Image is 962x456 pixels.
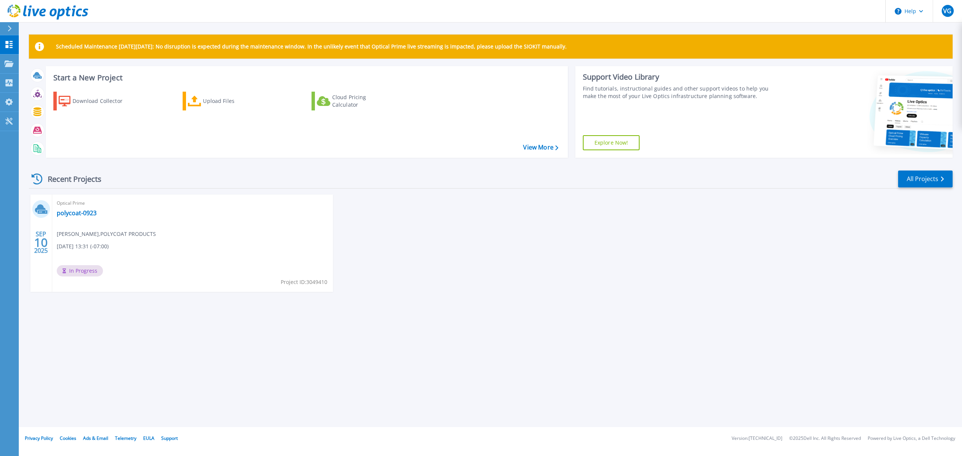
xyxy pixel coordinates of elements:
span: Optical Prime [57,199,328,207]
a: Upload Files [183,92,266,110]
li: © 2025 Dell Inc. All Rights Reserved [789,436,861,441]
a: Telemetry [115,435,136,441]
p: Scheduled Maintenance [DATE][DATE]: No disruption is expected during the maintenance window. In t... [56,44,567,50]
li: Version: [TECHNICAL_ID] [732,436,782,441]
span: 10 [34,239,48,246]
div: Recent Projects [29,170,112,188]
a: Cookies [60,435,76,441]
div: Support Video Library [583,72,778,82]
div: Cloud Pricing Calculator [332,94,392,109]
li: Powered by Live Optics, a Dell Technology [868,436,955,441]
div: Find tutorials, instructional guides and other support videos to help you make the most of your L... [583,85,778,100]
div: Upload Files [203,94,263,109]
a: Ads & Email [83,435,108,441]
a: EULA [143,435,154,441]
div: Download Collector [73,94,133,109]
span: Project ID: 3049410 [281,278,327,286]
a: Support [161,435,178,441]
div: SEP 2025 [34,229,48,256]
a: Download Collector [53,92,137,110]
a: Cloud Pricing Calculator [312,92,395,110]
a: Explore Now! [583,135,640,150]
span: [PERSON_NAME] , POLYCOAT PRODUCTS [57,230,156,238]
span: VG [943,8,951,14]
span: In Progress [57,265,103,276]
a: View More [523,144,558,151]
span: [DATE] 13:31 (-07:00) [57,242,109,251]
h3: Start a New Project [53,74,558,82]
a: polycoat-0923 [57,209,97,217]
a: Privacy Policy [25,435,53,441]
a: All Projects [898,171,953,187]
